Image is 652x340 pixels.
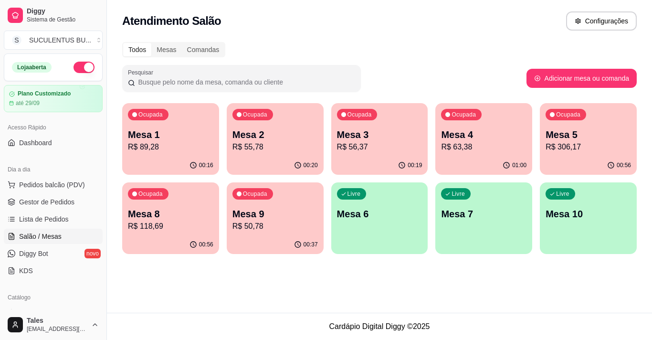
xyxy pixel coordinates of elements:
a: Lista de Pedidos [4,212,103,227]
a: Plano Customizadoaté 29/09 [4,85,103,112]
p: Livre [347,190,361,198]
span: Pedidos balcão (PDV) [19,180,85,190]
p: Mesa 7 [441,207,526,221]
footer: Cardápio Digital Diggy © 2025 [107,313,652,340]
p: 00:56 [199,241,213,248]
a: Dashboard [4,135,103,150]
div: Mesas [151,43,181,56]
p: Ocupada [243,111,267,118]
div: Comandas [182,43,225,56]
p: R$ 63,38 [441,141,526,153]
p: Ocupada [452,111,476,118]
a: Diggy Botnovo [4,246,103,261]
div: Acesso Rápido [4,120,103,135]
button: OcupadaMesa 9R$ 50,7800:37 [227,182,324,254]
p: R$ 55,78 [232,141,318,153]
p: Mesa 8 [128,207,213,221]
p: R$ 306,17 [546,141,631,153]
span: S [12,35,21,45]
label: Pesquisar [128,68,157,76]
p: Mesa 2 [232,128,318,141]
span: Salão / Mesas [19,232,62,241]
div: Dia a dia [4,162,103,177]
button: Adicionar mesa ou comanda [526,69,637,88]
p: 00:37 [304,241,318,248]
span: Produtos [19,308,46,318]
button: OcupadaMesa 3R$ 56,3700:19 [331,103,428,175]
span: Sistema de Gestão [27,16,99,23]
p: 01:00 [512,161,526,169]
button: OcupadaMesa 8R$ 118,6900:56 [122,182,219,254]
p: 00:16 [199,161,213,169]
a: KDS [4,263,103,278]
a: Salão / Mesas [4,229,103,244]
input: Pesquisar [135,77,355,87]
div: Catálogo [4,290,103,305]
button: OcupadaMesa 5R$ 306,1700:56 [540,103,637,175]
p: 00:19 [408,161,422,169]
p: Mesa 3 [337,128,422,141]
h2: Atendimento Salão [122,13,221,29]
a: Gestor de Pedidos [4,194,103,210]
p: 00:56 [617,161,631,169]
a: Produtos [4,305,103,320]
span: Diggy [27,7,99,16]
p: Mesa 6 [337,207,422,221]
p: Livre [452,190,465,198]
p: Mesa 10 [546,207,631,221]
button: Tales[EMAIL_ADDRESS][DOMAIN_NAME] [4,313,103,336]
article: até 29/09 [16,99,40,107]
button: Select a team [4,31,103,50]
span: Diggy Bot [19,249,48,258]
button: Pedidos balcão (PDV) [4,177,103,192]
div: Loja aberta [12,62,52,73]
p: Mesa 1 [128,128,213,141]
p: Ocupada [347,111,372,118]
p: Ocupada [243,190,267,198]
p: R$ 50,78 [232,221,318,232]
div: Todos [123,43,151,56]
div: SUCULENTUS BU ... [29,35,91,45]
article: Plano Customizado [18,90,71,97]
button: OcupadaMesa 2R$ 55,7800:20 [227,103,324,175]
button: LivreMesa 6 [331,182,428,254]
p: Ocupada [138,190,163,198]
p: 00:20 [304,161,318,169]
span: Tales [27,317,87,325]
p: Ocupada [138,111,163,118]
p: Mesa 4 [441,128,526,141]
button: OcupadaMesa 1R$ 89,2800:16 [122,103,219,175]
span: [EMAIL_ADDRESS][DOMAIN_NAME] [27,325,87,333]
button: LivreMesa 7 [435,182,532,254]
button: LivreMesa 10 [540,182,637,254]
p: R$ 118,69 [128,221,213,232]
p: Mesa 5 [546,128,631,141]
button: Configurações [566,11,637,31]
span: Lista de Pedidos [19,214,69,224]
p: Livre [556,190,569,198]
p: Ocupada [556,111,580,118]
button: Alterar Status [74,62,95,73]
a: DiggySistema de Gestão [4,4,103,27]
span: Dashboard [19,138,52,148]
span: Gestor de Pedidos [19,197,74,207]
p: R$ 56,37 [337,141,422,153]
span: KDS [19,266,33,276]
p: Mesa 9 [232,207,318,221]
p: R$ 89,28 [128,141,213,153]
button: OcupadaMesa 4R$ 63,3801:00 [435,103,532,175]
